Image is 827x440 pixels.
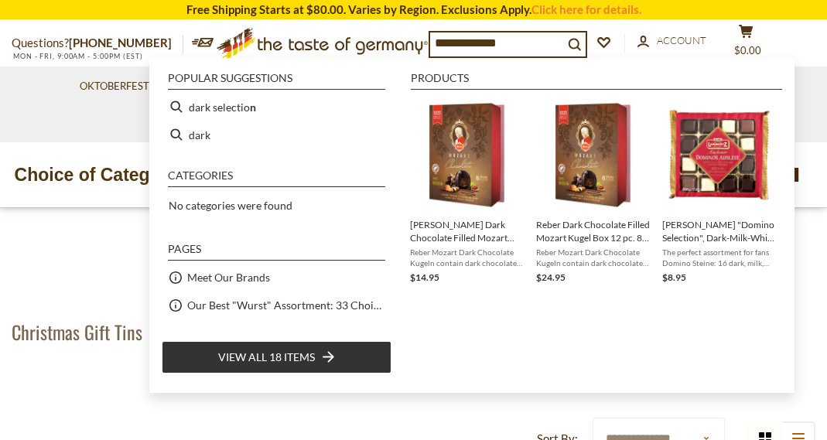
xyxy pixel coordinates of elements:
[637,32,706,49] a: Account
[536,99,650,285] a: Reber Dark Chocolate Mozart Kugeln 6 packReber Dark Chocolate Filled Mozart Kugel Box 12 pc. 8.5 ...
[162,292,391,319] li: Our Best "Wurst" Assortment: 33 Choices For The Grillabend
[169,199,292,212] span: No categories were found
[162,341,391,373] li: View all 18 items
[168,244,385,261] li: Pages
[663,99,775,211] img: Lambertz Domino Selection
[162,93,391,121] li: dark selection
[410,247,524,268] span: Reber Mozart Dark Chocolate Kugeln contain dark chocolate marzipan covered in a selection of fine...
[12,52,143,60] span: MON - FRI, 9:00AM - 5:00PM (EST)
[662,271,686,283] span: $8.95
[536,247,650,268] span: Reber Mozart Dark Chocolate Kugeln contain dark chocolate marzipan covered in a selection of fine...
[537,99,649,211] img: Reber Dark Chocolate Mozart Kugeln 6 pack
[69,36,172,49] a: [PHONE_NUMBER]
[168,73,385,90] li: Popular suggestions
[662,218,776,244] span: [PERSON_NAME] "Domino Selection", Dark-Milk-White Gingerbread Squares, 7 oz
[162,121,391,148] li: dark
[168,170,385,187] li: Categories
[410,218,524,244] span: [PERSON_NAME] Dark Chocolate Filled Mozart [PERSON_NAME] Box 6 pc. 4.2 oz.
[218,349,315,366] span: View all 18 items
[530,93,656,292] li: Reber Dark Chocolate Filled Mozart Kugel Box 12 pc. 8.5 oz.
[404,93,530,292] li: Reber Dark Chocolate Filled Mozart Kugel Box 6 pc. 4.2 oz.
[723,24,769,63] button: $0.00
[531,2,641,16] a: Click here for details.
[656,93,782,292] li: Lambertz "Domino Selection", Dark-Milk-White Gingerbread Squares, 7 oz
[536,271,566,283] span: $24.95
[410,271,439,283] span: $14.95
[12,320,142,343] h1: Christmas Gift Tins
[662,247,776,268] span: The perfect assortment for fans Domino Steine: 16 dark, milk, and white chocolate covered gingerb...
[149,58,795,392] div: Instant Search Results
[657,34,706,46] span: Account
[250,98,256,116] b: n
[187,268,270,286] a: Meet Our Brands
[536,218,650,244] span: Reber Dark Chocolate Filled Mozart Kugel Box 12 pc. 8.5 oz.
[12,33,183,53] p: Questions?
[411,99,523,211] img: Reber Dark Chocolate Mozart Kugeln 6 pack
[734,44,761,56] span: $0.00
[411,73,782,90] li: Products
[187,296,385,314] a: Our Best "Wurst" Assortment: 33 Choices For The Grillabend
[662,99,776,285] a: Lambertz Domino Selection[PERSON_NAME] "Domino Selection", Dark-Milk-White Gingerbread Squares, 7...
[410,99,524,285] a: Reber Dark Chocolate Mozart Kugeln 6 pack[PERSON_NAME] Dark Chocolate Filled Mozart [PERSON_NAME]...
[80,78,159,95] a: Oktoberfest
[162,264,391,292] li: Meet Our Brands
